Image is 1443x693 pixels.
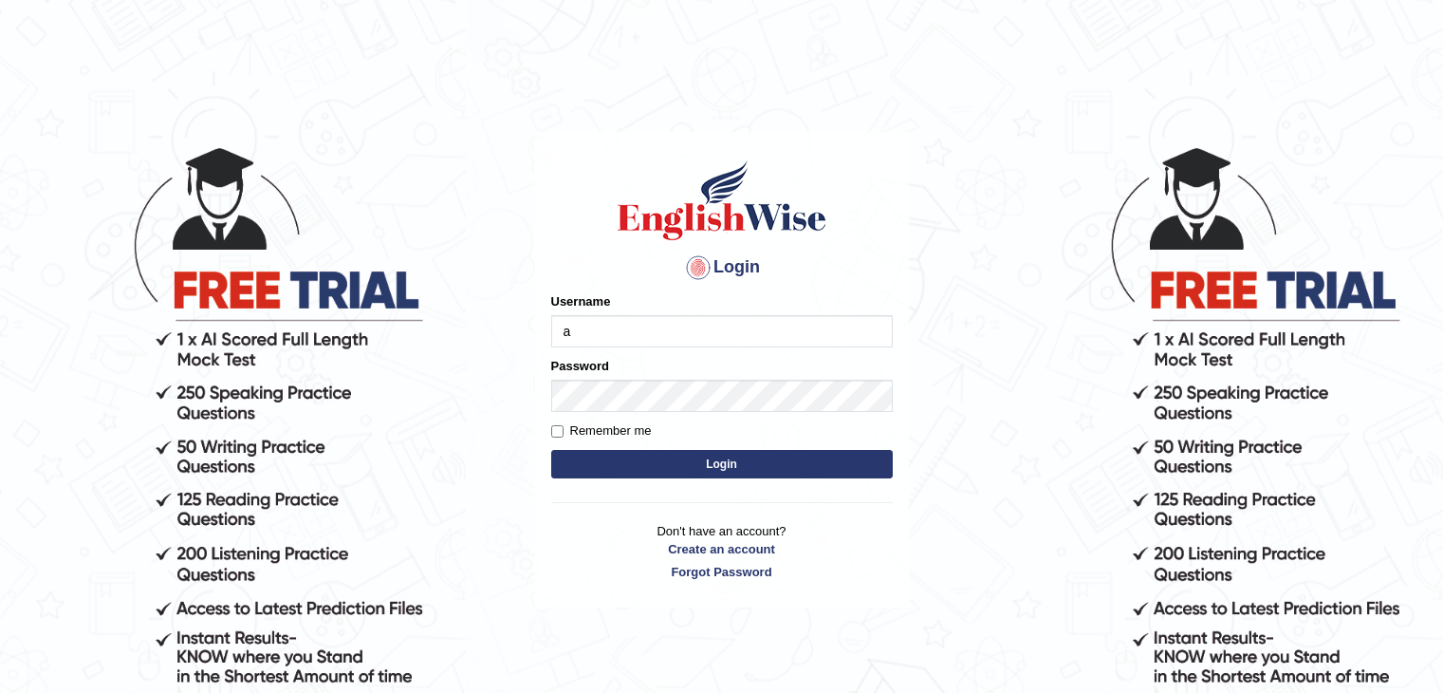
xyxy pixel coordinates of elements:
button: Login [551,450,893,478]
input: Remember me [551,425,564,438]
a: Create an account [551,540,893,558]
h4: Login [551,253,893,283]
img: Logo of English Wise sign in for intelligent practice with AI [614,158,830,243]
label: Password [551,357,609,375]
a: Forgot Password [551,563,893,581]
label: Remember me [551,421,652,440]
p: Don't have an account? [551,522,893,581]
label: Username [551,292,611,310]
